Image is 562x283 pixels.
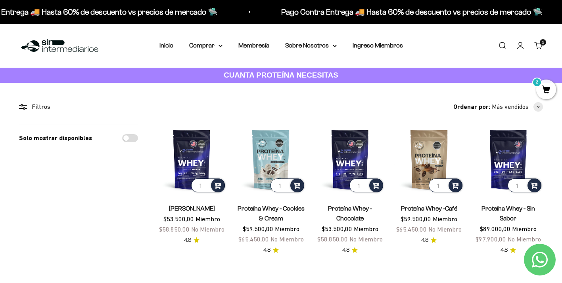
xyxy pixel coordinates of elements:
strong: CUANTA PROTEÍNA NECESITAS [224,71,338,79]
span: 4.8 [263,246,270,255]
a: 4.84.8 de 5.0 estrellas [421,236,437,245]
label: Solo mostrar disponibles [19,133,92,143]
span: Miembro [354,225,378,232]
mark: 2 [532,78,542,87]
a: 4.84.8 de 5.0 estrellas [184,236,199,245]
span: Miembro [275,225,299,232]
a: 2 [534,41,543,50]
span: Miembro [196,215,220,222]
span: 4.8 [501,246,508,255]
span: $53.500,00 [322,225,352,232]
span: No Miembro [508,236,541,243]
a: 2 [536,86,556,95]
a: Membresía [238,42,269,49]
summary: Sobre Nosotros [285,40,337,51]
span: Ordenar por: [453,102,490,112]
a: 4.84.8 de 5.0 estrellas [501,246,516,255]
span: $53.500,00 [163,215,194,222]
span: $97.900,00 [476,236,506,243]
cart-count: 2 [540,39,546,46]
a: Proteína Whey - Cookies & Cream [238,205,305,222]
span: $58.850,00 [317,236,348,243]
span: No Miembro [349,236,383,243]
a: Proteína Whey - Chocolate [328,205,372,222]
span: 4.8 [342,246,349,255]
a: Proteína Whey - Sin Sabor [481,205,535,222]
div: Filtros [19,102,138,112]
span: No Miembro [428,226,462,233]
span: $65.450,00 [396,226,427,233]
span: $58.850,00 [159,226,190,233]
span: $65.450,00 [238,236,269,243]
button: Más vendidos [492,102,543,112]
span: 4.8 [421,236,428,245]
span: Miembro [433,215,457,222]
span: Miembro [512,225,537,232]
a: 4.84.8 de 5.0 estrellas [263,246,279,255]
a: Proteína Whey -Café [401,205,457,212]
a: Inicio [159,42,173,49]
a: Ingreso Miembros [353,42,403,49]
span: No Miembro [270,236,304,243]
a: 4.84.8 de 5.0 estrellas [342,246,358,255]
summary: Comprar [189,40,222,51]
span: $89.000,00 [480,225,510,232]
span: $59.500,00 [401,215,431,222]
a: [PERSON_NAME] [169,205,215,212]
span: No Miembro [191,226,224,233]
span: Más vendidos [492,102,529,112]
span: 4.8 [184,236,191,245]
span: $59.500,00 [243,225,273,232]
p: Pago Contra Entrega 🚚 Hasta 60% de descuento vs precios de mercado 🛸 [269,6,530,18]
